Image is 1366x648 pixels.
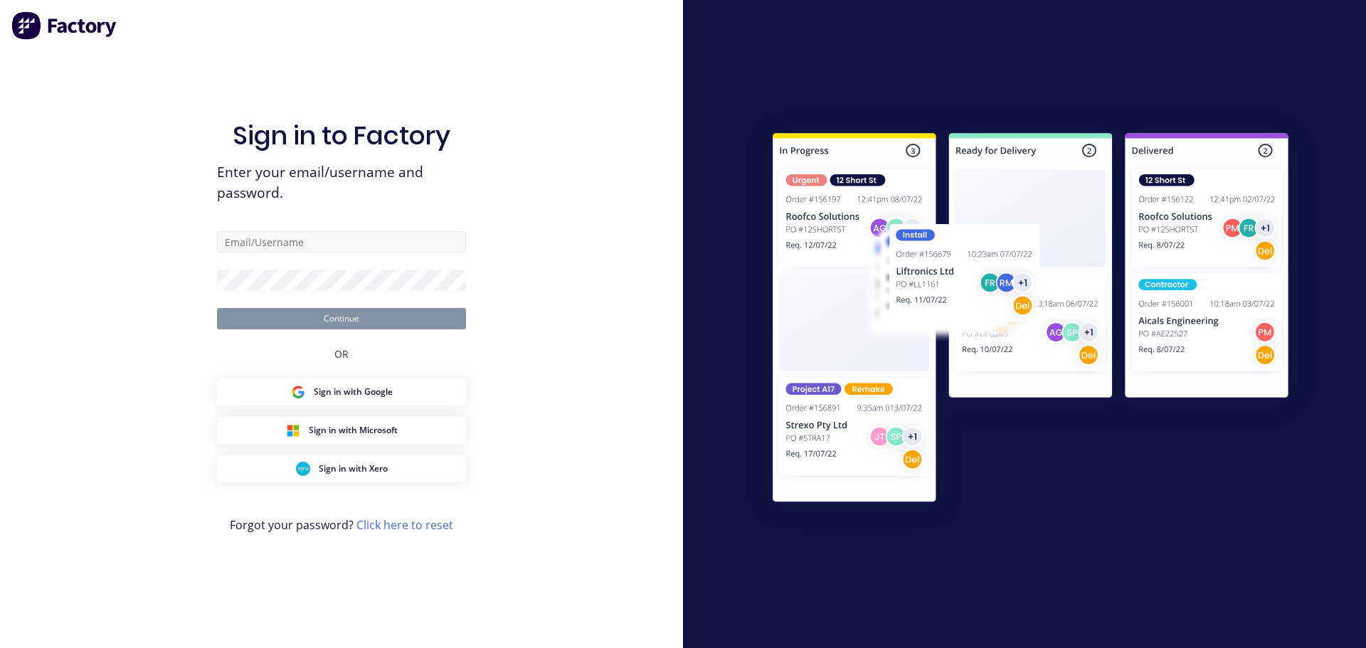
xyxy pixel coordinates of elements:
[296,462,310,476] img: Xero Sign in
[217,162,466,203] span: Enter your email/username and password.
[217,378,466,405] button: Google Sign inSign in with Google
[334,329,349,378] div: OR
[314,386,393,398] span: Sign in with Google
[230,516,453,533] span: Forgot your password?
[217,308,466,329] button: Continue
[356,517,453,533] a: Click here to reset
[286,423,300,437] img: Microsoft Sign in
[11,11,118,40] img: Factory
[309,424,398,437] span: Sign in with Microsoft
[233,120,450,151] h1: Sign in to Factory
[217,455,466,482] button: Xero Sign inSign in with Xero
[291,385,305,399] img: Google Sign in
[319,462,388,475] span: Sign in with Xero
[217,417,466,444] button: Microsoft Sign inSign in with Microsoft
[217,231,466,253] input: Email/Username
[741,105,1320,536] img: Sign in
